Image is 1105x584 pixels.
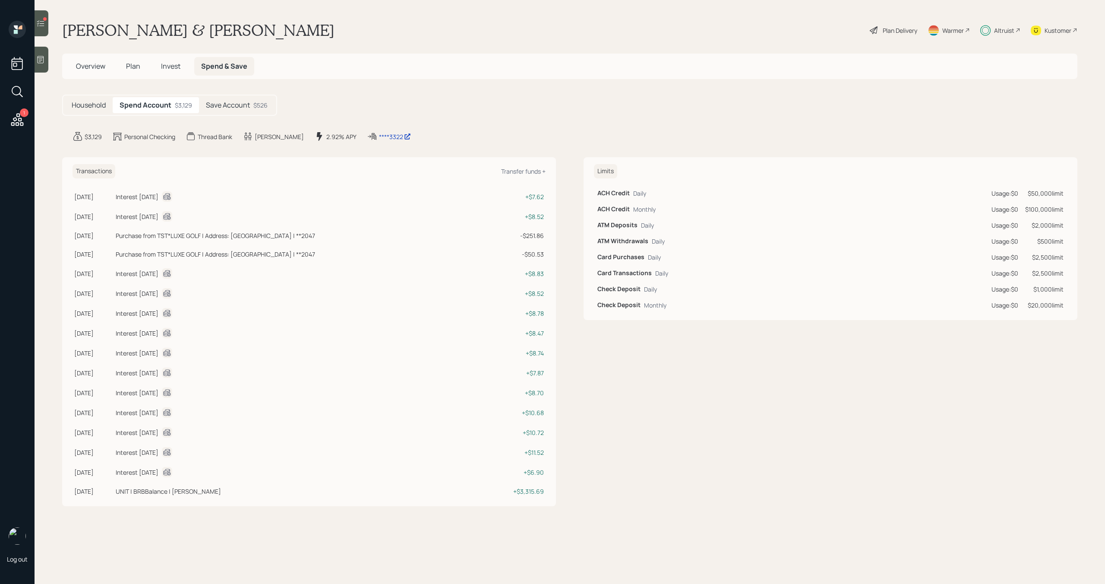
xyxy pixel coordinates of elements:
[198,132,232,141] div: Thread Bank
[485,368,544,378] div: + $7.87
[485,309,544,318] div: + $8.78
[74,368,112,378] div: [DATE]
[485,388,544,397] div: + $8.70
[74,212,112,221] div: [DATE]
[253,101,268,110] div: $526
[7,555,28,563] div: Log out
[116,368,158,378] div: Interest [DATE]
[485,408,544,417] div: + $10.68
[991,205,1018,214] div: Usage: $0
[652,237,665,246] div: Daily
[485,468,544,477] div: + $6.90
[633,205,656,214] div: Monthly
[485,192,544,201] div: + $7.62
[74,289,112,298] div: [DATE]
[1025,301,1064,310] div: $20,000 limit
[116,448,158,457] div: Interest [DATE]
[175,101,192,110] div: $3,129
[116,408,158,417] div: Interest [DATE]
[20,108,28,117] div: 1
[74,448,112,457] div: [DATE]
[485,448,544,457] div: + $11.52
[72,101,106,109] h5: Household
[991,301,1018,310] div: Usage: $0
[597,190,630,197] h6: ACH Credit
[1025,189,1064,198] div: $50,000 limit
[116,349,158,358] div: Interest [DATE]
[991,269,1018,278] div: Usage: $0
[644,301,666,310] div: Monthly
[633,189,646,198] div: Daily
[76,61,105,71] span: Overview
[648,253,661,262] div: Daily
[485,231,544,240] div: - $251.86
[74,192,112,201] div: [DATE]
[597,270,652,277] h6: Card Transactions
[74,468,112,477] div: [DATE]
[485,269,544,278] div: + $8.83
[116,329,158,338] div: Interest [DATE]
[161,61,180,71] span: Invest
[116,309,158,318] div: Interest [DATE]
[991,285,1018,294] div: Usage: $0
[485,329,544,338] div: + $8.47
[597,286,641,293] h6: Check Deposit
[485,212,544,221] div: + $8.52
[201,61,247,71] span: Spend & Save
[116,487,221,496] div: UNIT | BRBBalance | [PERSON_NAME]
[85,132,102,141] div: $3,129
[1025,285,1064,294] div: $1,000 limit
[116,289,158,298] div: Interest [DATE]
[9,527,26,545] img: michael-russo-headshot.png
[126,61,140,71] span: Plan
[485,289,544,298] div: + $8.52
[485,349,544,358] div: + $8.74
[1025,237,1064,246] div: $500 limit
[597,206,630,213] h6: ACH Credit
[991,189,1018,198] div: Usage: $0
[597,222,638,229] h6: ATM Deposits
[883,26,917,35] div: Plan Delivery
[655,269,668,278] div: Daily
[1025,253,1064,262] div: $2,500 limit
[1025,269,1064,278] div: $2,500 limit
[74,388,112,397] div: [DATE]
[991,253,1018,262] div: Usage: $0
[641,221,654,230] div: Daily
[1025,221,1064,230] div: $2,000 limit
[485,487,544,496] div: + $3,315.69
[116,269,158,278] div: Interest [DATE]
[74,428,112,437] div: [DATE]
[597,238,648,245] h6: ATM Withdrawals
[74,487,112,496] div: [DATE]
[942,26,964,35] div: Warmer
[62,21,335,40] h1: [PERSON_NAME] & [PERSON_NAME]
[485,428,544,437] div: + $10.72
[116,428,158,437] div: Interest [DATE]
[116,231,315,240] div: Purchase from TST*LUXE GOLF | Address: [GEOGRAPHIC_DATA] | **2047
[594,164,617,178] h6: Limits
[116,192,158,201] div: Interest [DATE]
[116,468,158,477] div: Interest [DATE]
[326,132,357,141] div: 2.92% APY
[73,164,115,178] h6: Transactions
[991,221,1018,230] div: Usage: $0
[206,101,250,109] h5: Save Account
[74,349,112,358] div: [DATE]
[74,250,112,259] div: [DATE]
[74,329,112,338] div: [DATE]
[644,285,657,294] div: Daily
[1025,205,1064,214] div: $100,000 limit
[597,302,641,309] h6: Check Deposit
[485,250,544,259] div: - $50.53
[120,101,171,109] h5: Spend Account
[74,309,112,318] div: [DATE]
[1045,26,1071,35] div: Kustomer
[501,167,546,175] div: Transfer funds +
[255,132,304,141] div: [PERSON_NAME]
[116,388,158,397] div: Interest [DATE]
[124,132,175,141] div: Personal Checking
[991,237,1018,246] div: Usage: $0
[74,269,112,278] div: [DATE]
[597,254,644,261] h6: Card Purchases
